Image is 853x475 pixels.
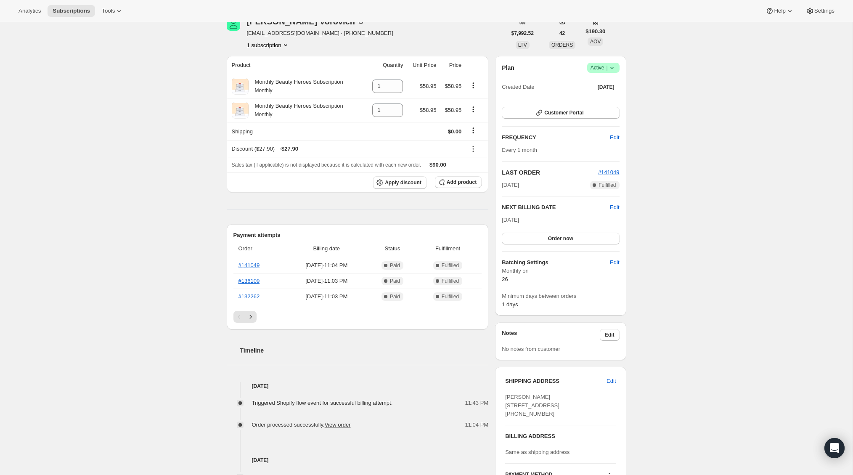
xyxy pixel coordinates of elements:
span: Paid [390,293,400,300]
span: $90.00 [429,162,446,168]
span: [DATE] [502,181,519,189]
span: Analytics [19,8,41,14]
th: Unit Price [405,56,439,74]
span: [DATE] [502,217,519,223]
small: Monthly [255,111,273,117]
th: Quantity [364,56,405,74]
h3: BILLING ADDRESS [505,432,616,441]
span: Settings [814,8,834,14]
button: Edit [605,131,624,144]
th: Product [227,56,365,74]
span: Customer Portal [544,109,583,116]
small: Monthly [255,88,273,93]
h2: FREQUENCY [502,133,610,142]
span: Edit [610,258,619,267]
button: Tools [97,5,128,17]
span: Edit [610,133,619,142]
span: 11:04 PM [465,421,489,429]
span: Add product [447,179,477,186]
span: Edit [605,332,615,338]
h4: [DATE] [227,456,489,464]
span: Billing date [287,244,366,253]
button: Order now [502,233,619,244]
span: Minimum days between orders [502,292,619,300]
span: $58.95 [445,83,462,89]
span: Apply discount [385,179,421,186]
span: Fulfilled [599,182,616,188]
span: Fulfillment [419,244,477,253]
span: $58.95 [445,107,462,113]
nav: Pagination [233,311,482,323]
span: [DATE] [598,84,615,90]
h2: NEXT BILLING DATE [502,203,610,212]
h2: LAST ORDER [502,168,598,177]
div: [PERSON_NAME] Vorovich [247,17,365,26]
span: Order now [548,235,573,242]
button: Next [245,311,257,323]
a: View order [325,422,351,428]
h3: Notes [502,329,600,341]
h6: Batching Settings [502,258,610,267]
th: Price [439,56,464,74]
span: [PERSON_NAME] [STREET_ADDRESS] [PHONE_NUMBER] [505,394,559,417]
span: Triggered Shopify flow event for successful billing attempt. [252,400,393,406]
a: #141049 [598,169,620,175]
span: Lucy Vorovich [227,17,240,31]
button: Apply discount [373,176,426,189]
span: $0.00 [448,128,462,135]
span: $58.95 [420,107,437,113]
div: Monthly Beauty Heroes Subscription [249,102,343,119]
a: #141049 [238,262,260,268]
span: Sales tax (if applicable) is not displayed because it is calculated with each new order. [232,162,421,168]
span: $190.30 [585,27,605,36]
span: Tools [102,8,115,14]
h4: [DATE] [227,382,489,390]
button: Product actions [466,81,480,90]
span: 11:43 PM [465,399,489,407]
button: Settings [801,5,840,17]
button: #141049 [598,168,620,177]
span: Edit [607,377,616,385]
button: $7,992.52 [506,27,539,39]
span: Subscriptions [53,8,90,14]
span: Status [371,244,414,253]
button: Edit [610,203,619,212]
button: Edit [605,256,624,269]
th: Order [233,239,285,258]
span: [DATE] · 11:03 PM [287,277,366,285]
span: Fulfilled [442,262,459,269]
img: product img [232,79,249,93]
span: $58.95 [420,83,437,89]
span: AOV [590,39,601,45]
div: Open Intercom Messenger [824,438,845,458]
span: Paid [390,262,400,269]
span: | [606,64,607,71]
button: Product actions [466,105,480,114]
span: ORDERS [551,42,573,48]
button: Analytics [13,5,46,17]
button: Shipping actions [466,126,480,135]
span: Fulfilled [442,293,459,300]
span: Same as shipping address [505,449,570,455]
span: LTV [518,42,527,48]
span: Order processed successfully. [252,422,351,428]
span: Help [774,8,785,14]
span: 1 days [502,301,518,308]
a: #136109 [238,278,260,284]
span: Active [591,64,616,72]
div: Monthly Beauty Heroes Subscription [249,78,343,95]
div: Discount ($27.90) [232,145,462,153]
span: Monthly on [502,267,619,275]
button: [DATE] [593,81,620,93]
h2: Timeline [240,346,489,355]
span: - $27.90 [280,145,298,153]
span: 42 [559,30,565,37]
h2: Payment attempts [233,231,482,239]
button: 42 [554,27,570,39]
th: Shipping [227,122,365,141]
h3: SHIPPING ADDRESS [505,377,607,385]
button: Subscriptions [48,5,95,17]
button: Customer Portal [502,107,619,119]
button: Product actions [247,41,290,49]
